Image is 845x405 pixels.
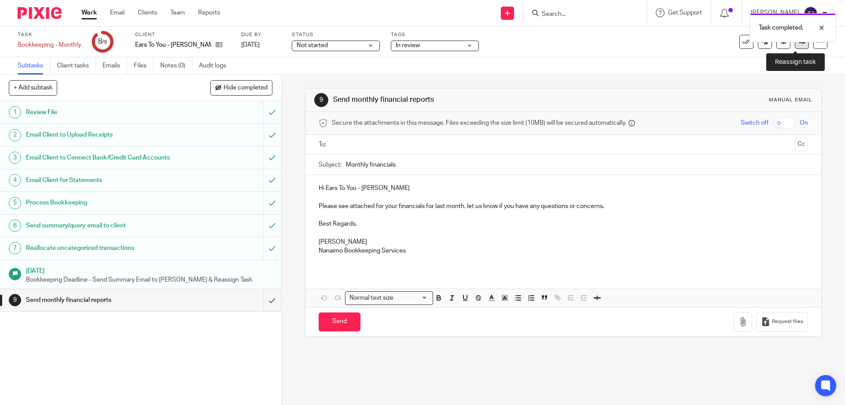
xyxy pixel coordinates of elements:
span: Hide completed [224,85,268,92]
p: Nanaimo Bookkeeping Services [319,246,808,255]
div: 4 [9,174,21,186]
p: Bookkeeping Deadline - Send Summary Email to [PERSON_NAME] & Reassign Task [26,275,272,284]
div: 9 [314,93,328,107]
span: In review [396,42,420,48]
div: 7 [9,242,21,254]
a: Client tasks [57,57,96,74]
label: Task [18,31,81,38]
small: /9 [102,40,107,45]
a: Files [134,57,154,74]
label: Due by [241,31,281,38]
span: Secure the attachments in this message. Files exceeding the size limit (10MB) will be secured aut... [332,119,626,127]
span: [DATE] [241,42,260,48]
h1: Review File [26,106,178,119]
a: Notes (0) [160,57,192,74]
input: Search for option [396,294,428,303]
h1: Send monthly financial reports [333,95,582,104]
a: Work [81,8,97,17]
p: [PERSON_NAME] [319,238,808,246]
h1: Process Bookkeeping [26,196,178,209]
h1: Send monthly financial reports [26,294,178,307]
div: 2 [9,129,21,141]
a: Email [110,8,125,17]
div: 1 [9,106,21,119]
label: Tags [391,31,479,38]
input: Send [319,312,360,331]
span: Normal text size [347,294,395,303]
button: Cc [795,138,808,151]
h1: Reallocate uncategorized transactions [26,242,178,255]
a: Emails [103,57,127,74]
a: Team [170,8,185,17]
div: Manual email [769,97,812,104]
label: To: [319,140,328,149]
span: Request files [772,318,803,325]
div: 6 [9,219,21,232]
h1: Email Client for Statements [26,174,178,187]
div: 9 [9,294,21,306]
img: svg%3E [804,6,818,20]
span: Not started [297,42,328,48]
p: Ears To You - [PERSON_NAME] [135,41,211,49]
span: On [800,119,808,127]
p: Task completed. [759,23,803,32]
a: Subtasks [18,57,50,74]
div: 8 [98,37,107,47]
button: + Add subtask [9,80,57,95]
h1: Send summary/query email to client [26,219,178,232]
h1: Email Client to Upload Receipts [26,128,178,141]
button: Request files [757,312,808,332]
a: Audit logs [199,57,233,74]
label: Status [292,31,380,38]
img: Pixie [18,7,62,19]
button: Hide completed [210,80,272,95]
label: Client [135,31,230,38]
p: Best Regards, [319,219,808,228]
p: Hi Ears To You - [PERSON_NAME] [319,184,808,193]
div: Search for option [345,291,433,305]
a: Reports [198,8,220,17]
div: 5 [9,197,21,209]
label: Subject: [319,160,342,169]
p: Please see attached for your financials for last month, let us know if you have any questions or ... [319,202,808,211]
div: Bookkeeping - Monthly [18,41,81,49]
div: 3 [9,152,21,164]
h1: Email Client to Connect Bank/Credit Card Accounts [26,151,178,164]
h1: [DATE] [26,264,272,275]
span: Switch off [741,119,768,127]
a: Clients [138,8,157,17]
